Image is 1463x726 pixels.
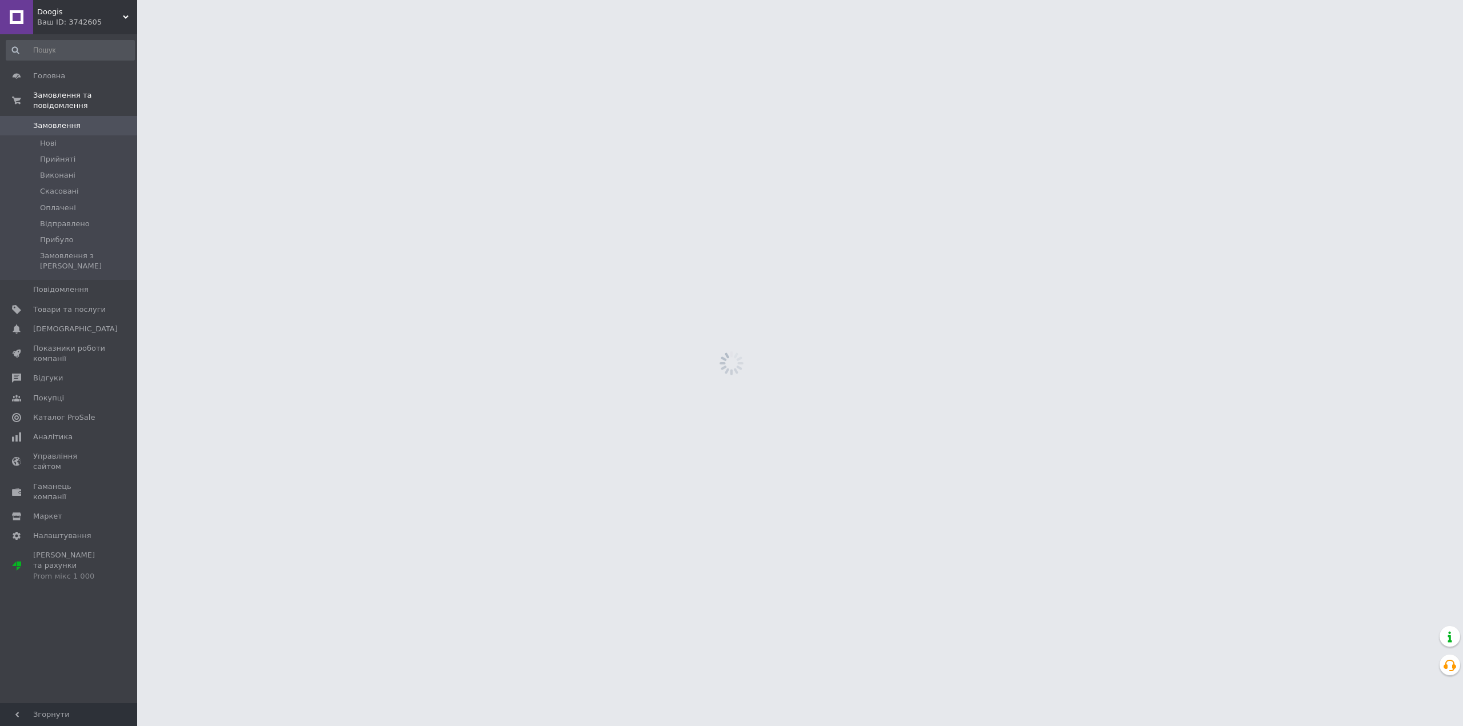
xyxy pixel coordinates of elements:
div: Prom мікс 1 000 [33,571,106,581]
span: Замовлення з [PERSON_NAME] [40,251,134,271]
span: [PERSON_NAME] та рахунки [33,550,106,581]
span: Товари та послуги [33,304,106,315]
span: Виконані [40,170,75,181]
span: Замовлення та повідомлення [33,90,137,111]
div: Ваш ID: 3742605 [37,17,137,27]
span: Замовлення [33,121,81,131]
span: Покупці [33,393,64,403]
span: Головна [33,71,65,81]
input: Пошук [6,40,135,61]
span: Прибуло [40,235,73,245]
span: Doogis [37,7,123,17]
span: Аналітика [33,432,73,442]
span: Маркет [33,511,62,522]
span: Оплачені [40,203,76,213]
span: [DEMOGRAPHIC_DATA] [33,324,118,334]
span: Каталог ProSale [33,412,95,423]
span: Нові [40,138,57,149]
span: Прийняті [40,154,75,165]
span: Відправлено [40,219,90,229]
span: Налаштування [33,531,91,541]
span: Повідомлення [33,284,89,295]
span: Відгуки [33,373,63,383]
span: Показники роботи компанії [33,343,106,364]
span: Гаманець компанії [33,482,106,502]
span: Управління сайтом [33,451,106,472]
span: Скасовані [40,186,79,196]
